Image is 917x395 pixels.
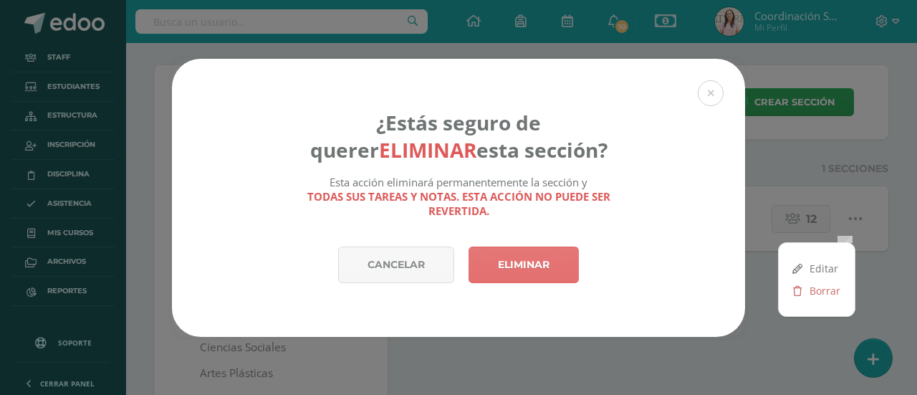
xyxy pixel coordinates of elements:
div: Esta acción eliminará permanentemente la sección y [300,175,618,218]
a: Borrar [779,280,855,302]
strong: TODAS SUS TAREAS Y NOTAS. ESTA ACCIÓN NO PUEDE SER REVERTIDA. [300,189,618,218]
a: Editar [779,257,855,280]
a: Eliminar [469,247,579,283]
a: Cancelar [338,247,454,283]
button: Close (Esc) [698,80,724,106]
h4: ¿Estás seguro de querer esta sección? [300,109,618,163]
strong: eliminar [379,136,476,163]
